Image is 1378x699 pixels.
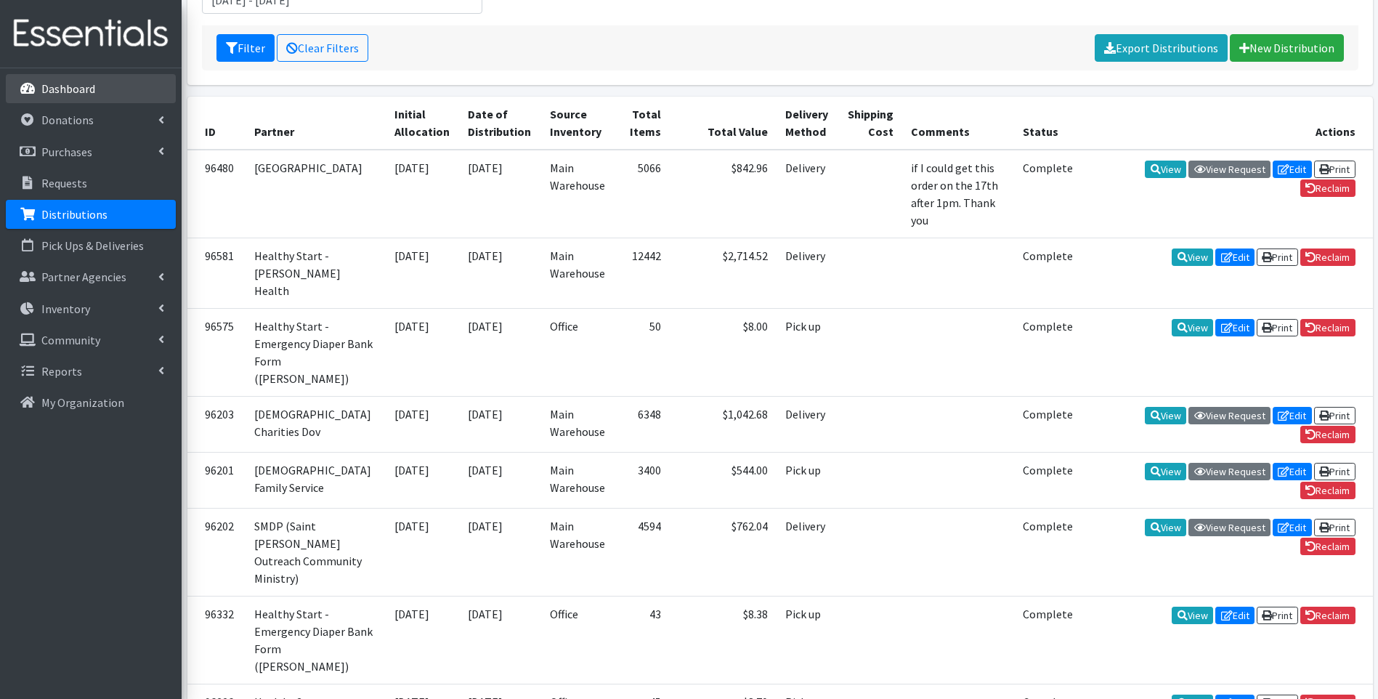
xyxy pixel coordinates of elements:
[1188,463,1270,480] a: View Request
[615,452,670,508] td: 3400
[6,169,176,198] a: Requests
[6,294,176,323] a: Inventory
[1257,607,1298,624] a: Print
[41,81,95,96] p: Dashboard
[902,97,1015,150] th: Comments
[1172,319,1213,336] a: View
[777,509,838,597] td: Delivery
[777,597,838,684] td: Pick up
[1314,161,1355,178] a: Print
[902,150,1015,238] td: if I could get this order on the 17th after 1pm. Thank you
[1300,249,1355,266] a: Reclaim
[670,97,777,150] th: Total Value
[615,308,670,396] td: 50
[1188,519,1270,536] a: View Request
[541,308,615,396] td: Office
[6,200,176,229] a: Distributions
[1300,482,1355,499] a: Reclaim
[670,396,777,452] td: $1,042.68
[246,238,386,308] td: Healthy Start - [PERSON_NAME] Health
[1300,426,1355,443] a: Reclaim
[777,150,838,238] td: Delivery
[187,97,246,150] th: ID
[246,452,386,508] td: [DEMOGRAPHIC_DATA] Family Service
[777,238,838,308] td: Delivery
[246,509,386,597] td: SMDP (Saint [PERSON_NAME] Outreach Community Ministry)
[1314,407,1355,424] a: Print
[6,137,176,166] a: Purchases
[187,396,246,452] td: 96203
[216,34,275,62] button: Filter
[541,238,615,308] td: Main Warehouse
[1273,161,1312,178] a: Edit
[187,238,246,308] td: 96581
[541,597,615,684] td: Office
[6,388,176,417] a: My Organization
[1145,463,1186,480] a: View
[1300,538,1355,555] a: Reclaim
[41,302,90,316] p: Inventory
[1273,519,1312,536] a: Edit
[386,97,459,150] th: Initial Allocation
[187,597,246,684] td: 96332
[459,238,541,308] td: [DATE]
[6,326,176,355] a: Community
[187,452,246,508] td: 96201
[1257,319,1298,336] a: Print
[1014,97,1082,150] th: Status
[6,9,176,58] img: HumanEssentials
[1215,319,1255,336] a: Edit
[541,452,615,508] td: Main Warehouse
[1014,150,1082,238] td: Complete
[41,113,94,127] p: Donations
[1188,407,1270,424] a: View Request
[1172,249,1213,266] a: View
[6,74,176,103] a: Dashboard
[386,509,459,597] td: [DATE]
[6,231,176,260] a: Pick Ups & Deliveries
[1188,161,1270,178] a: View Request
[246,597,386,684] td: Healthy Start - Emergency Diaper Bank Form ([PERSON_NAME])
[41,145,92,159] p: Purchases
[670,238,777,308] td: $2,714.52
[1230,34,1344,62] a: New Distribution
[1145,407,1186,424] a: View
[1172,607,1213,624] a: View
[459,509,541,597] td: [DATE]
[1014,509,1082,597] td: Complete
[187,150,246,238] td: 96480
[41,364,82,379] p: Reports
[670,308,777,396] td: $8.00
[41,207,108,222] p: Distributions
[41,176,87,190] p: Requests
[459,597,541,684] td: [DATE]
[1300,319,1355,336] a: Reclaim
[1014,396,1082,452] td: Complete
[777,308,838,396] td: Pick up
[615,597,670,684] td: 43
[541,150,615,238] td: Main Warehouse
[1314,519,1355,536] a: Print
[1014,597,1082,684] td: Complete
[1314,463,1355,480] a: Print
[777,396,838,452] td: Delivery
[386,597,459,684] td: [DATE]
[541,509,615,597] td: Main Warehouse
[615,238,670,308] td: 12442
[41,238,144,253] p: Pick Ups & Deliveries
[1300,607,1355,624] a: Reclaim
[1145,519,1186,536] a: View
[670,597,777,684] td: $8.38
[1300,179,1355,197] a: Reclaim
[386,452,459,508] td: [DATE]
[1215,607,1255,624] a: Edit
[246,308,386,396] td: Healthy Start - Emergency Diaper Bank Form ([PERSON_NAME])
[386,150,459,238] td: [DATE]
[1014,452,1082,508] td: Complete
[541,396,615,452] td: Main Warehouse
[670,150,777,238] td: $842.96
[838,97,902,150] th: Shipping Cost
[1095,34,1228,62] a: Export Distributions
[670,509,777,597] td: $762.04
[187,308,246,396] td: 96575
